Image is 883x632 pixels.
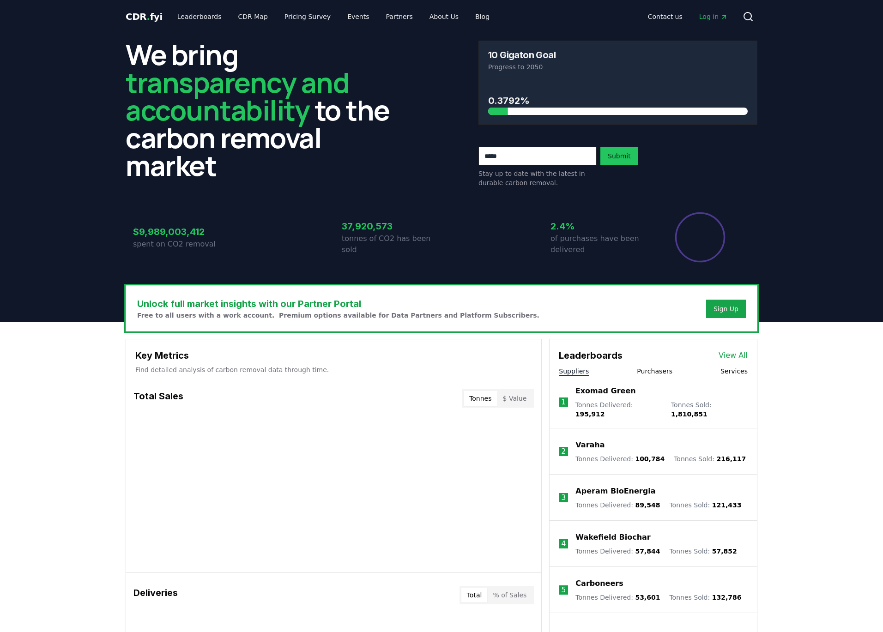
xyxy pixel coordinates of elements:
h3: Total Sales [133,389,183,408]
a: Leaderboards [170,8,229,25]
button: Services [720,367,748,376]
p: Tonnes Delivered : [575,400,662,419]
a: View All [719,350,748,361]
span: 57,844 [635,548,660,555]
a: Pricing Survey [277,8,338,25]
span: 216,117 [716,455,746,463]
a: About Us [422,8,466,25]
p: 3 [561,492,566,503]
a: Log in [692,8,735,25]
h3: 2.4% [550,219,650,233]
span: 132,786 [712,594,742,601]
nav: Main [641,8,735,25]
p: tonnes of CO2 has been sold [342,233,441,255]
span: Log in [699,12,728,21]
a: Sign Up [714,304,738,313]
a: Contact us [641,8,690,25]
h3: Key Metrics [135,349,532,362]
button: Submit [600,147,638,165]
nav: Main [170,8,497,25]
h3: $9,989,003,412 [133,225,233,239]
h3: Leaderboards [559,349,623,362]
span: 195,912 [575,410,605,418]
a: Carboneers [575,578,623,589]
a: Wakefield Biochar [575,532,650,543]
a: Exomad Green [575,385,636,397]
button: % of Sales [487,588,532,602]
span: 53,601 [635,594,660,601]
p: 2 [561,446,566,457]
button: Tonnes [464,391,497,406]
p: spent on CO2 removal [133,239,233,250]
h3: Unlock full market insights with our Partner Portal [137,297,539,311]
h3: Deliveries [133,586,178,604]
a: Aperam BioEnergia [575,486,655,497]
button: Suppliers [559,367,589,376]
span: CDR fyi [126,11,163,22]
span: . [147,11,150,22]
a: CDR.fyi [126,10,163,23]
a: Events [340,8,376,25]
span: transparency and accountability [126,63,349,129]
a: Blog [468,8,497,25]
a: CDR Map [231,8,275,25]
h3: 10 Gigaton Goal [488,50,556,60]
p: Tonnes Delivered : [575,454,665,463]
p: Tonnes Sold : [671,400,748,419]
p: Progress to 2050 [488,62,748,72]
button: Sign Up [706,300,746,318]
span: 57,852 [712,548,737,555]
p: 1 [561,397,566,408]
p: Stay up to date with the latest in durable carbon removal. [478,169,597,187]
p: Tonnes Sold : [674,454,746,463]
p: Find detailed analysis of carbon removal data through time. [135,365,532,374]
a: Partners [379,8,420,25]
a: Varaha [575,439,605,451]
div: Percentage of sales delivered [674,211,726,263]
p: Tonnes Sold : [669,593,741,602]
button: Purchasers [637,367,672,376]
span: 1,810,851 [671,410,708,418]
p: Tonnes Delivered : [575,500,660,510]
h3: 37,920,573 [342,219,441,233]
h2: We bring to the carbon removal market [126,41,405,179]
p: Free to all users with a work account. Premium options available for Data Partners and Platform S... [137,311,539,320]
p: 5 [561,584,566,596]
p: Tonnes Delivered : [575,593,660,602]
p: Tonnes Sold : [669,547,737,556]
span: 100,784 [635,455,665,463]
p: Tonnes Delivered : [575,547,660,556]
h3: 0.3792% [488,94,748,108]
p: Tonnes Sold : [669,500,741,510]
p: 4 [561,538,566,549]
span: 121,433 [712,501,742,509]
span: 89,548 [635,501,660,509]
button: Total [461,588,488,602]
p: of purchases have been delivered [550,233,650,255]
button: $ Value [497,391,532,406]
